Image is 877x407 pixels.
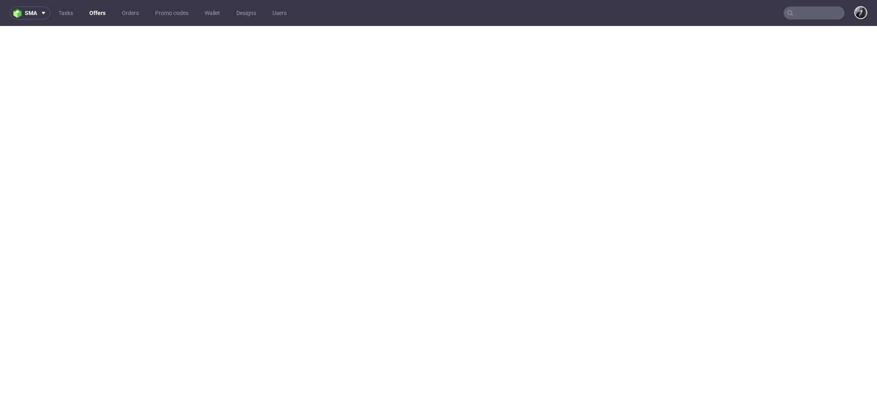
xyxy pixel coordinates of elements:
[25,10,37,16] span: sma
[855,7,866,18] img: Philippe Dubuy
[200,6,225,19] a: Wallet
[150,6,193,19] a: Promo codes
[268,6,292,19] a: Users
[231,6,261,19] a: Designs
[54,6,78,19] a: Tasks
[13,9,25,18] img: logo
[10,6,50,19] button: sma
[117,6,144,19] a: Orders
[84,6,110,19] a: Offers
